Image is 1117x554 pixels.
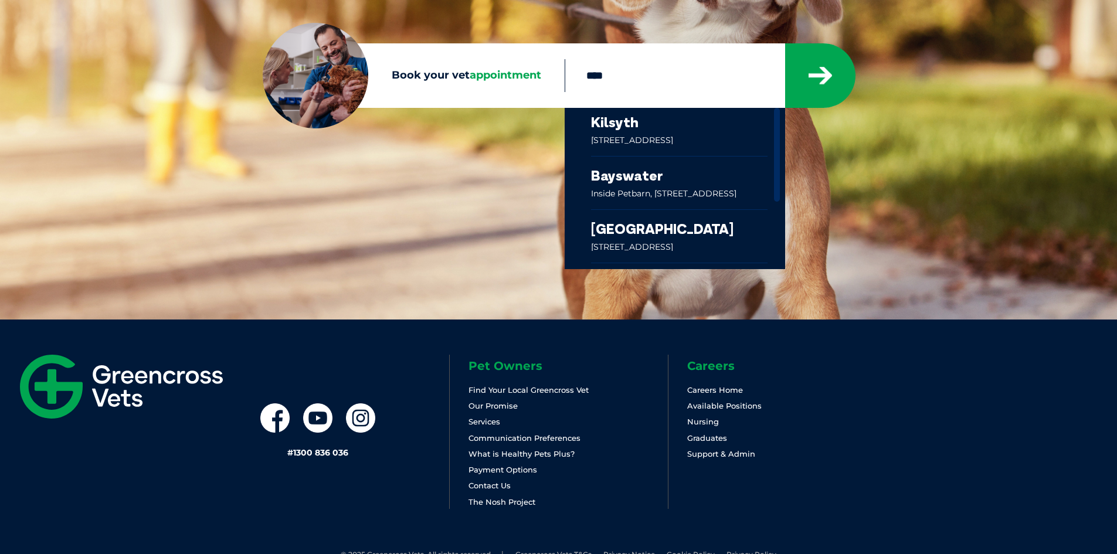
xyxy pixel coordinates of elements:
a: Payment Options [468,465,537,474]
a: Support & Admin [687,449,755,458]
label: Book your vet [263,67,565,84]
a: The Nosh Project [468,497,535,507]
span: appointment [470,69,541,81]
a: Available Positions [687,401,762,410]
h6: Careers [687,360,887,372]
a: Services [468,417,500,426]
a: #1300 836 036 [287,447,348,458]
a: Graduates [687,433,727,443]
a: Nursing [687,417,719,426]
a: Communication Preferences [468,433,580,443]
a: Contact Us [468,481,511,490]
span: # [287,447,293,458]
h6: Pet Owners [468,360,668,372]
a: Our Promise [468,401,518,410]
a: What is Healthy Pets Plus? [468,449,575,458]
a: Find Your Local Greencross Vet [468,385,589,395]
a: Careers Home [687,385,743,395]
